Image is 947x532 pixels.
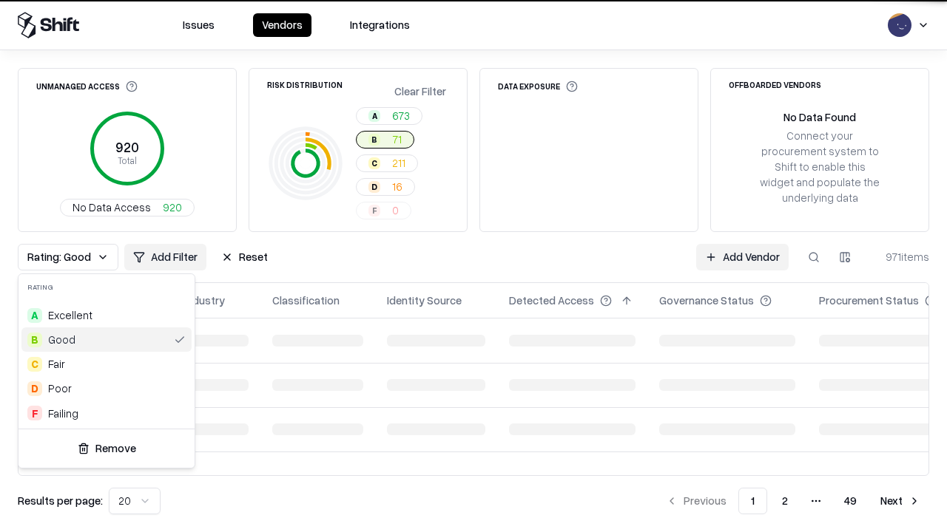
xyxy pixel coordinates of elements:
span: Good [48,332,75,347]
div: F [27,406,42,420]
div: Poor [48,381,72,396]
span: Excellent [48,307,92,323]
span: Fair [48,356,65,372]
div: B [27,332,42,347]
div: Failing [48,406,78,421]
div: Rating [18,274,195,300]
div: Suggestions [18,300,195,429]
div: A [27,308,42,323]
button: Remove [24,435,189,462]
div: D [27,381,42,396]
div: C [27,357,42,372]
